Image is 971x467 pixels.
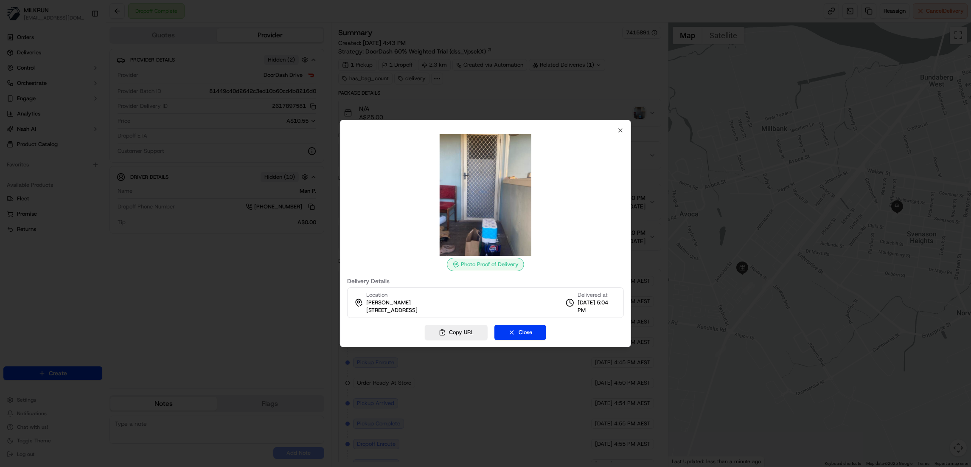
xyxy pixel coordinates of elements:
[447,258,524,271] div: Photo Proof of Delivery
[425,325,488,340] button: Copy URL
[366,291,387,299] span: Location
[578,299,617,314] span: [DATE] 5:04 PM
[366,299,411,307] span: [PERSON_NAME]
[424,134,547,256] img: photo_proof_of_delivery image
[366,307,418,314] span: [STREET_ADDRESS]
[494,325,546,340] button: Close
[347,278,624,284] label: Delivery Details
[578,291,617,299] span: Delivered at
